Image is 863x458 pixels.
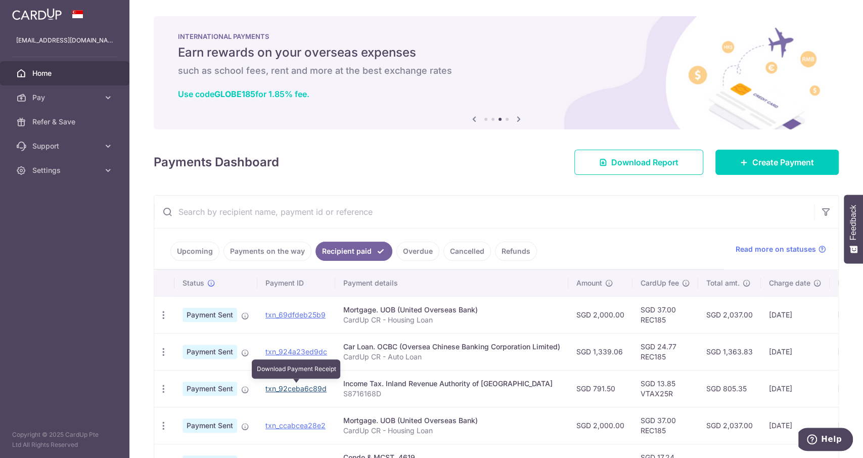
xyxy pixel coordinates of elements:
[632,407,698,444] td: SGD 37.00 REC185
[641,278,679,288] span: CardUp fee
[611,156,678,168] span: Download Report
[32,165,99,175] span: Settings
[265,310,326,319] a: txn_69dfdeb25b9
[752,156,814,168] span: Create Payment
[706,278,740,288] span: Total amt.
[32,117,99,127] span: Refer & Save
[769,278,810,288] span: Charge date
[223,242,311,261] a: Payments on the way
[183,419,237,433] span: Payment Sent
[343,379,560,389] div: Income Tax. Inland Revenue Authority of [GEOGRAPHIC_DATA]
[736,244,816,254] span: Read more on statuses
[252,359,340,379] div: Download Payment Receipt
[154,16,839,129] img: International Payment Banner
[12,8,62,20] img: CardUp
[154,153,279,171] h4: Payments Dashboard
[844,195,863,263] button: Feedback - Show survey
[343,426,560,436] p: CardUp CR - Housing Loan
[154,196,814,228] input: Search by recipient name, payment id or reference
[343,352,560,362] p: CardUp CR - Auto Loan
[343,342,560,352] div: Car Loan. OCBC (Oversea Chinese Banking Corporation Limited)
[761,370,830,407] td: [DATE]
[761,333,830,370] td: [DATE]
[178,32,814,40] p: INTERNATIONAL PAYMENTS
[183,308,237,322] span: Payment Sent
[183,278,204,288] span: Status
[265,384,327,393] a: txn_92ceba6c89d
[343,389,560,399] p: S8716168D
[16,35,113,45] p: [EMAIL_ADDRESS][DOMAIN_NAME]
[698,370,761,407] td: SGD 805.35
[396,242,439,261] a: Overdue
[32,93,99,103] span: Pay
[315,242,392,261] a: Recipient paid
[576,278,602,288] span: Amount
[343,305,560,315] div: Mortgage. UOB (United Overseas Bank)
[178,65,814,77] h6: such as school fees, rent and more at the best exchange rates
[574,150,703,175] a: Download Report
[761,407,830,444] td: [DATE]
[443,242,491,261] a: Cancelled
[568,296,632,333] td: SGD 2,000.00
[632,370,698,407] td: SGD 13.85 VTAX25R
[568,407,632,444] td: SGD 2,000.00
[343,416,560,426] div: Mortgage. UOB (United Overseas Bank)
[849,205,858,240] span: Feedback
[32,141,99,151] span: Support
[568,370,632,407] td: SGD 791.50
[183,382,237,396] span: Payment Sent
[178,44,814,61] h5: Earn rewards on your overseas expenses
[632,296,698,333] td: SGD 37.00 REC185
[632,333,698,370] td: SGD 24.77 REC185
[698,296,761,333] td: SGD 2,037.00
[736,244,826,254] a: Read more on statuses
[698,333,761,370] td: SGD 1,363.83
[343,315,560,325] p: CardUp CR - Housing Loan
[32,68,99,78] span: Home
[715,150,839,175] a: Create Payment
[335,270,568,296] th: Payment details
[265,421,326,430] a: txn_ccabcea28e2
[798,428,853,453] iframe: Opens a widget where you can find more information
[698,407,761,444] td: SGD 2,037.00
[495,242,537,261] a: Refunds
[257,270,335,296] th: Payment ID
[183,345,237,359] span: Payment Sent
[178,89,309,99] a: Use codeGLOBE185for 1.85% fee.
[265,347,327,356] a: txn_924a23ed9dc
[761,296,830,333] td: [DATE]
[214,89,255,99] b: GLOBE185
[170,242,219,261] a: Upcoming
[568,333,632,370] td: SGD 1,339.06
